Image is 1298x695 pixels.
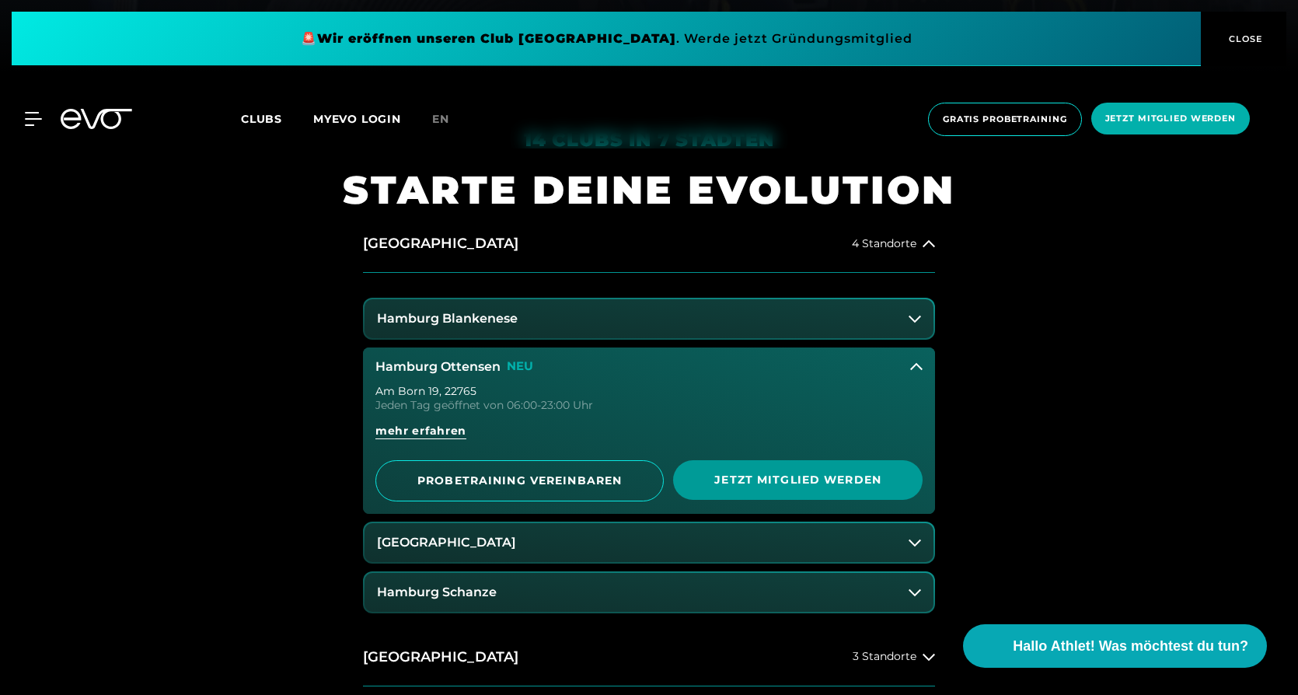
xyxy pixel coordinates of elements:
button: [GEOGRAPHIC_DATA]4 Standorte [363,215,935,273]
button: Hamburg OttensenNEU [363,347,935,386]
span: Gratis Probetraining [943,113,1067,126]
a: Jetzt Mitglied werden [1087,103,1254,136]
span: Hallo Athlet! Was möchtest du tun? [1013,636,1248,657]
h1: STARTE DEINE EVOLUTION [343,165,955,215]
a: mehr erfahren [375,423,923,451]
span: en [432,112,449,126]
h3: Hamburg Blankenese [377,312,518,326]
div: Am Born 19 , 22765 [375,386,923,396]
span: mehr erfahren [375,423,466,439]
h2: [GEOGRAPHIC_DATA] [363,648,518,667]
a: Gratis Probetraining [923,103,1087,136]
a: Jetzt Mitglied werden [673,460,923,501]
button: Hamburg Blankenese [365,299,933,338]
a: MYEVO LOGIN [313,112,401,126]
button: [GEOGRAPHIC_DATA] [365,523,933,562]
div: Jeden Tag geöffnet von 06:00-23:00 Uhr [375,400,923,410]
p: NEU [507,360,533,373]
a: Clubs [241,111,313,126]
button: Hamburg Schanze [365,573,933,612]
span: CLOSE [1225,32,1263,46]
span: PROBETRAINING VEREINBAREN [413,473,626,489]
h3: Hamburg Ottensen [375,360,501,374]
span: 4 Standorte [852,238,916,250]
span: Clubs [241,112,282,126]
button: Hallo Athlet! Was möchtest du tun? [963,624,1267,668]
span: 3 Standorte [853,651,916,662]
h2: [GEOGRAPHIC_DATA] [363,234,518,253]
a: en [432,110,468,128]
button: [GEOGRAPHIC_DATA]3 Standorte [363,629,935,686]
h3: [GEOGRAPHIC_DATA] [377,536,516,550]
span: Jetzt Mitglied werden [710,472,885,488]
span: Jetzt Mitglied werden [1105,112,1236,125]
button: CLOSE [1201,12,1286,66]
h3: Hamburg Schanze [377,585,497,599]
a: PROBETRAINING VEREINBAREN [375,460,664,501]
